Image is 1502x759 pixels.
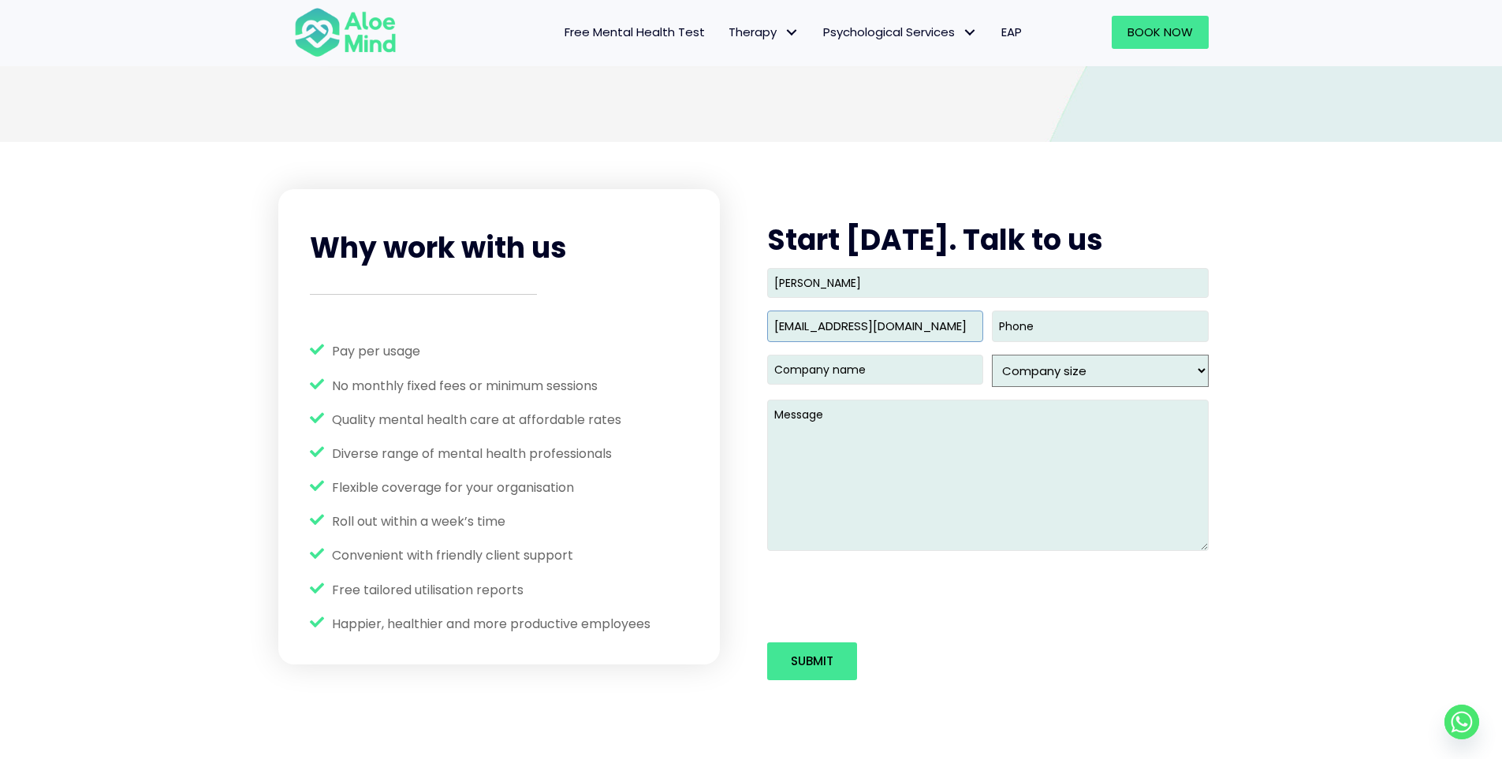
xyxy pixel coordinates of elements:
img: Aloe mind Logo [294,6,397,58]
span: Free tailored utilisation reports [332,581,524,599]
input: Phone [992,311,1208,341]
a: Book Now [1112,16,1209,49]
input: Submit [767,642,857,680]
h2: Start [DATE]. Talk to us [767,221,1209,260]
a: Psychological ServicesPsychological Services: submenu [811,16,990,49]
span: Book Now [1127,24,1193,40]
span: Diverse range of mental health professionals [332,445,612,463]
a: Free Mental Health Test [553,16,717,49]
span: EAP [1001,24,1022,40]
span: Happier, healthier and more productive employees [332,615,650,633]
span: Free Mental Health Test [565,24,705,40]
span: Quality mental health care at affordable rates [332,411,621,429]
input: Email [767,311,983,341]
span: Psychological Services [823,24,978,40]
span: Flexible coverage for your organisation [332,478,574,497]
span: Convenient with friendly client support [332,546,573,564]
input: Name [767,268,1209,298]
iframe: reCAPTCHA [767,564,1007,625]
span: Psychological Services: submenu [959,21,982,44]
span: No monthly fixed fees or minimum sessions [332,377,598,395]
input: Company name [767,355,983,385]
a: TherapyTherapy: submenu [717,16,811,49]
span: Roll out within a week’s time [332,512,505,530]
span: Therapy [729,24,799,40]
a: EAP [990,16,1034,49]
nav: Menu [417,16,1034,49]
span: Why work with us [310,228,567,268]
a: Whatsapp [1444,705,1479,739]
span: Pay per usage [332,342,420,360]
span: Therapy: submenu [781,21,803,44]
